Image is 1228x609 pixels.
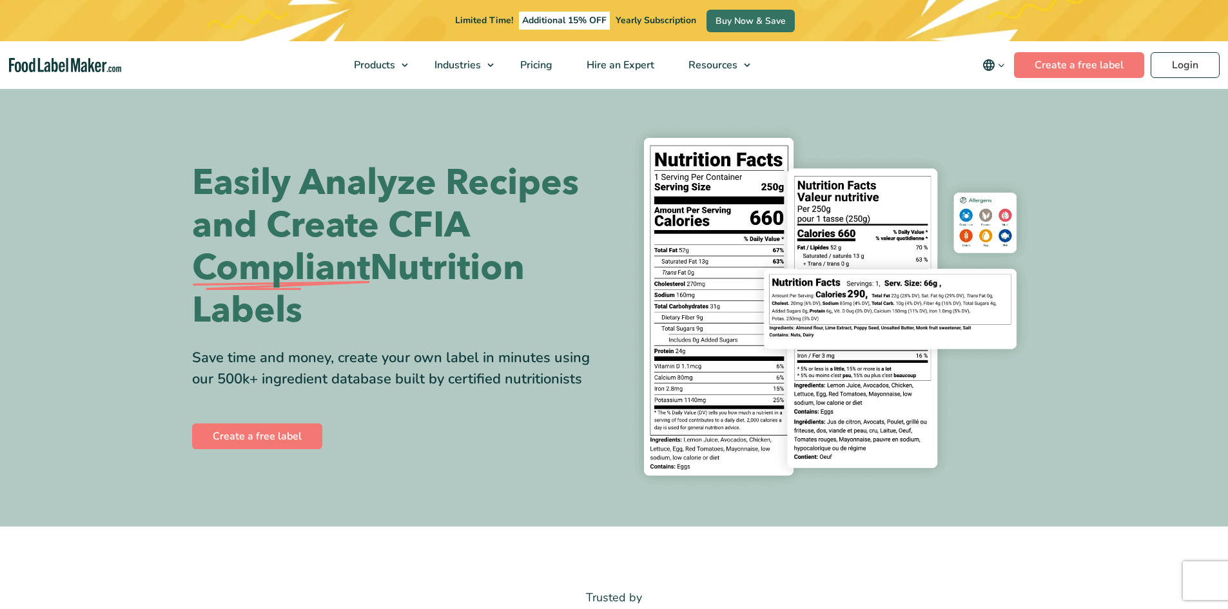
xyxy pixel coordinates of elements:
[192,247,370,289] span: Compliant
[1014,52,1144,78] a: Create a free label
[455,14,513,26] span: Limited Time!
[685,58,739,72] span: Resources
[192,423,322,449] a: Create a free label
[707,10,795,32] a: Buy Now & Save
[192,347,605,390] div: Save time and money, create your own label in minutes using our 500k+ ingredient database built b...
[672,41,757,89] a: Resources
[1151,52,1220,78] a: Login
[583,58,656,72] span: Hire an Expert
[519,12,610,30] span: Additional 15% OFF
[192,162,605,332] h1: Easily Analyze Recipes and Create CFIA Nutrition Labels
[350,58,396,72] span: Products
[516,58,554,72] span: Pricing
[431,58,482,72] span: Industries
[337,41,414,89] a: Products
[616,14,696,26] span: Yearly Subscription
[418,41,500,89] a: Industries
[503,41,567,89] a: Pricing
[570,41,668,89] a: Hire an Expert
[192,588,1037,607] p: Trusted by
